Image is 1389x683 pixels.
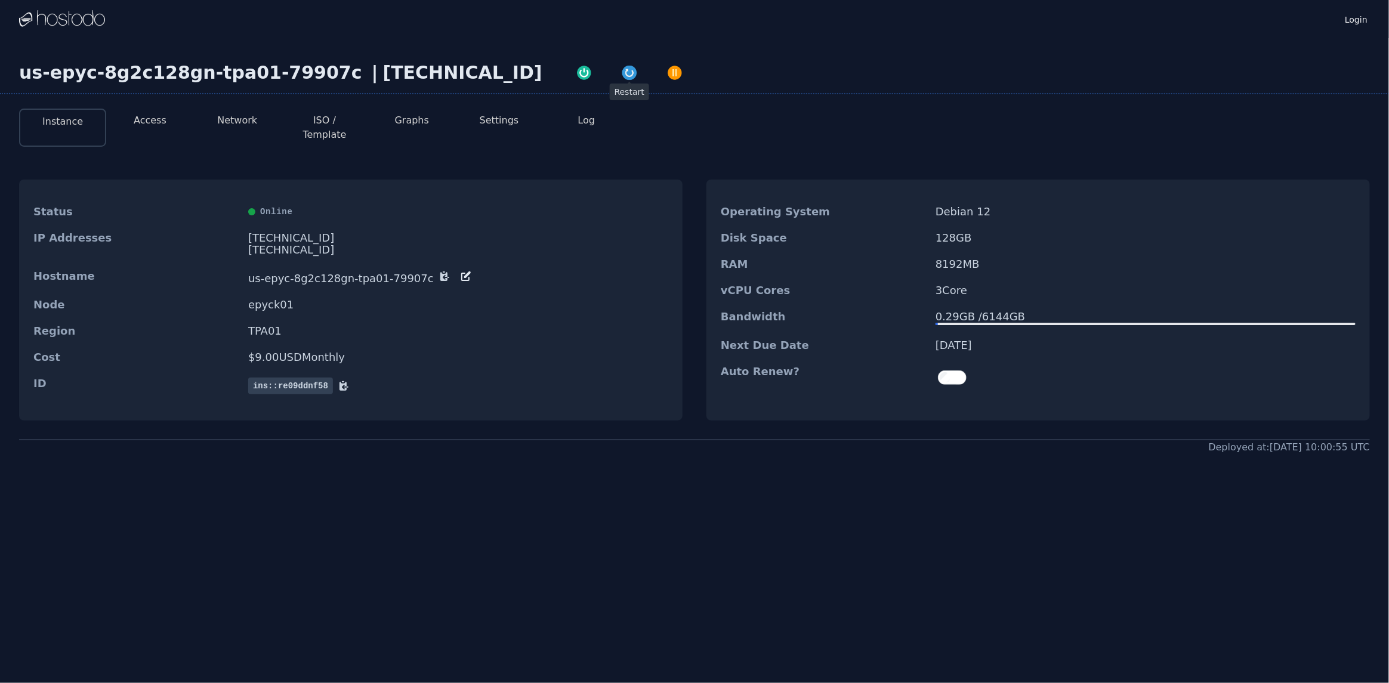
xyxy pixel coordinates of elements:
[395,113,429,128] button: Graphs
[936,339,1356,351] dd: [DATE]
[248,244,668,256] div: [TECHNICAL_ID]
[248,270,668,285] dd: us-epyc-8g2c128gn-tpa01-79907c
[1342,11,1370,26] a: Login
[248,206,668,218] div: Online
[578,113,595,128] button: Log
[248,299,668,311] dd: epyck01
[607,62,652,81] button: Restart
[1209,440,1370,455] div: Deployed at: [DATE] 10:00:55 UTC
[367,62,383,84] div: |
[33,351,239,363] dt: Cost
[936,258,1356,270] dd: 8192 MB
[291,113,359,142] button: ISO / Template
[33,299,239,311] dt: Node
[33,270,239,285] dt: Hostname
[936,232,1356,244] dd: 128 GB
[248,232,668,244] div: [TECHNICAL_ID]
[721,258,926,270] dt: RAM
[652,62,697,81] button: Power Off
[248,351,668,363] dd: $ 9.00 USD Monthly
[383,62,542,84] div: [TECHNICAL_ID]
[936,285,1356,296] dd: 3 Core
[936,311,1356,323] div: 0.29 GB / 6144 GB
[561,62,607,81] button: Power On
[33,206,239,218] dt: Status
[666,64,683,81] img: Power Off
[480,113,519,128] button: Settings
[248,325,668,337] dd: TPA01
[33,378,239,394] dt: ID
[621,64,638,81] img: Restart
[936,206,1356,218] dd: Debian 12
[721,285,926,296] dt: vCPU Cores
[33,325,239,337] dt: Region
[576,64,592,81] img: Power On
[721,339,926,351] dt: Next Due Date
[19,10,105,28] img: Logo
[721,311,926,325] dt: Bandwidth
[721,232,926,244] dt: Disk Space
[721,206,926,218] dt: Operating System
[42,115,83,129] button: Instance
[248,378,333,394] span: ins::re09ddnf58
[721,366,926,390] dt: Auto Renew?
[134,113,166,128] button: Access
[19,62,367,84] div: us-epyc-8g2c128gn-tpa01-79907c
[33,232,239,256] dt: IP Addresses
[217,113,257,128] button: Network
